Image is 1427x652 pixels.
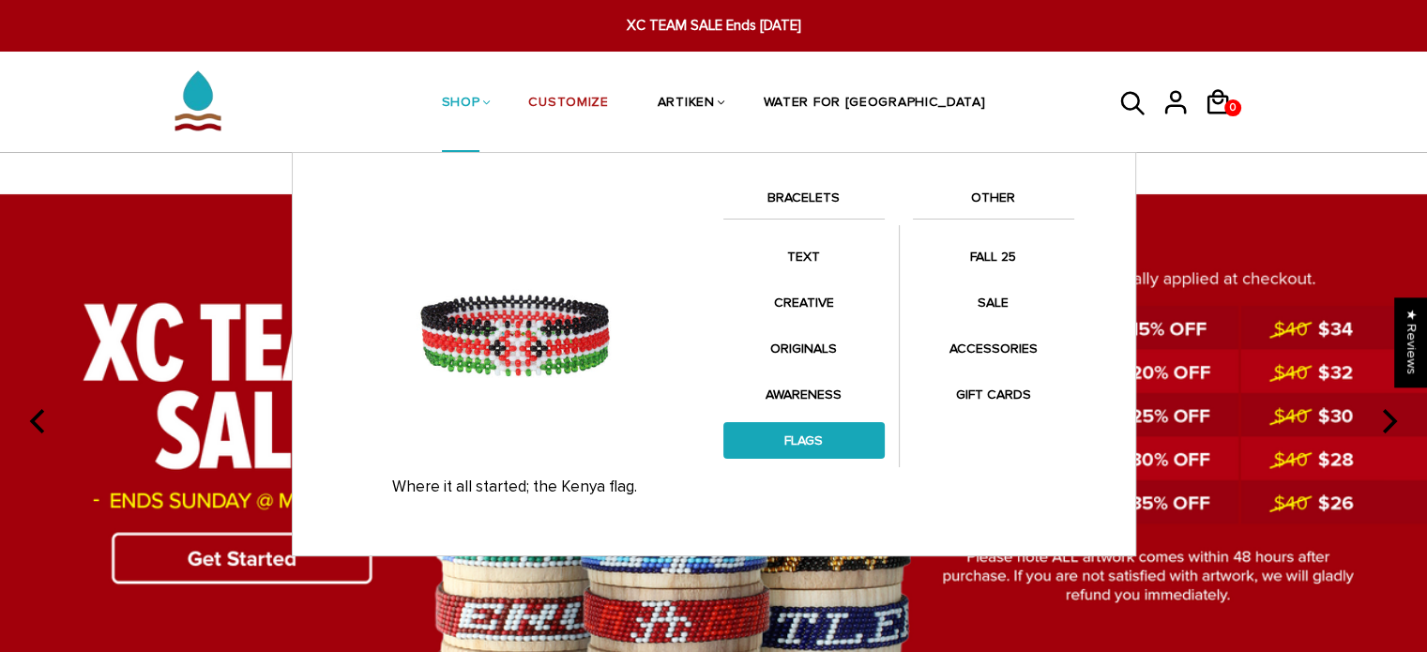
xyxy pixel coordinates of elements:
a: SALE [913,284,1074,321]
a: TEXT [723,238,885,275]
a: 0 [1204,122,1246,125]
span: XC TEAM SALE Ends [DATE] [439,15,987,37]
a: GIFT CARDS [913,376,1074,413]
a: OTHER [913,187,1074,219]
a: AWARENESS [723,376,885,413]
a: FALL 25 [913,238,1074,275]
a: ARTIKEN [658,54,715,154]
a: ORIGINALS [723,330,885,367]
a: FLAGS [723,422,885,459]
a: SHOP [442,54,480,154]
button: next [1367,401,1408,442]
a: BRACELETS [723,187,885,219]
a: CUSTOMIZE [528,54,608,154]
p: Where it all started; the Kenya flag. [326,478,705,496]
a: CREATIVE [723,284,885,321]
span: 0 [1225,95,1240,121]
a: ACCESSORIES [913,330,1074,367]
a: WATER FOR [GEOGRAPHIC_DATA] [764,54,986,154]
div: Click to open Judge.me floating reviews tab [1395,297,1427,387]
button: previous [19,401,60,442]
